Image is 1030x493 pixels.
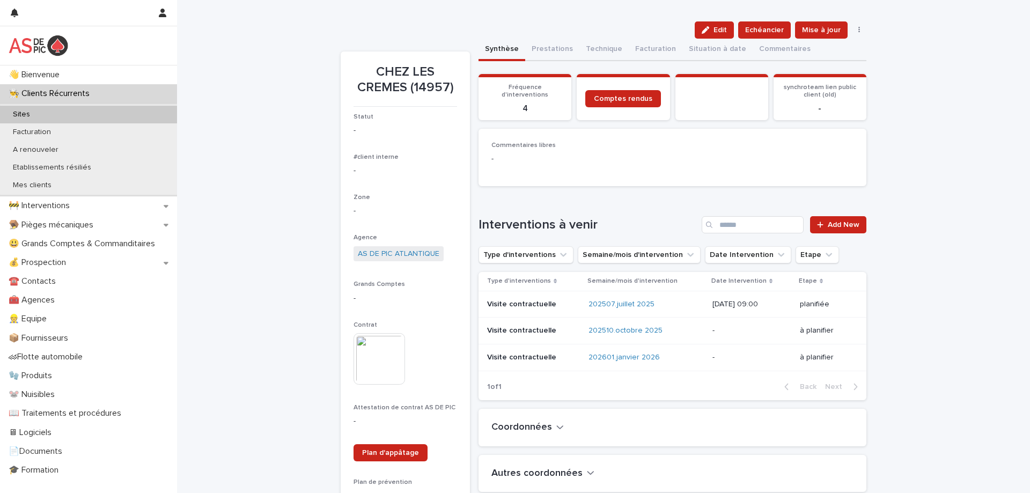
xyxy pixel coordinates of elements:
p: Sites [4,110,39,119]
p: [DATE] 09:00 [712,300,791,309]
p: 🪤 Pièges mécaniques [4,220,102,230]
span: Agence [354,234,377,241]
p: 🧰 Agences [4,295,63,305]
button: Echéancier [738,21,791,39]
button: Prestations [525,39,579,61]
p: 📦 Fournisseurs [4,333,77,343]
h2: Coordonnées [491,422,552,433]
button: Etape [796,246,839,263]
p: Facturation [4,128,60,137]
button: Mise à jour [795,21,848,39]
p: Mes clients [4,181,60,190]
p: 📄Documents [4,446,71,457]
button: Synthèse [479,39,525,61]
p: - [354,293,457,304]
p: 💰 Prospection [4,257,75,268]
span: Mise à jour [802,25,841,35]
button: Semaine/mois d'intervention [578,246,701,263]
h1: Interventions à venir [479,217,697,233]
tr: Visite contractuelle202510.octobre 2025 -à planifier [479,318,866,344]
p: 👨‍🍳 Clients Récurrents [4,89,98,99]
p: Visite contractuelle [487,353,580,362]
p: - [491,153,854,165]
span: Comptes rendus [594,95,652,102]
span: Plan d'appâtage [362,449,419,457]
p: Visite contractuelle [487,300,580,309]
p: 🧤 Produits [4,371,61,381]
span: Statut [354,114,373,120]
h2: Autres coordonnées [491,468,583,480]
span: Grands Comptes [354,281,405,288]
span: Back [793,383,816,391]
p: - [712,353,791,362]
p: - [354,416,457,427]
span: Attestation de contrat AS DE PIC [354,404,455,411]
button: Coordonnées [491,422,564,433]
p: 🏎Flotte automobile [4,352,91,362]
p: à planifier [800,326,849,335]
input: Search [702,216,804,233]
button: Facturation [629,39,682,61]
button: Technique [579,39,629,61]
img: yKcqic14S0S6KrLdrqO6 [9,35,68,56]
p: 👋 Bienvenue [4,70,68,80]
p: 4 [485,104,565,114]
a: 202510.octobre 2025 [588,326,663,335]
p: Semaine/mois d'intervention [587,275,678,287]
p: 😃 Grands Comptes & Commanditaires [4,239,164,249]
p: planifiée [800,300,849,309]
p: ☎️ Contacts [4,276,64,286]
a: 202601.janvier 2026 [588,353,660,362]
button: Type d'interventions [479,246,573,263]
span: Zone [354,194,370,201]
button: Autres coordonnées [491,468,594,480]
button: Next [821,382,866,392]
p: CHEZ LES CREMES (14957) [354,64,457,95]
span: Echéancier [745,25,784,35]
p: 👷 Equipe [4,314,55,324]
span: #client interne [354,154,399,160]
p: - [354,125,457,136]
p: Date Intervention [711,275,767,287]
a: AS DE PIC ATLANTIQUE [358,248,439,260]
button: Edit [695,21,734,39]
p: A renouveler [4,145,67,154]
a: 202507.juillet 2025 [588,300,654,309]
span: Fréquence d'interventions [502,84,548,98]
p: Visite contractuelle [487,326,580,335]
span: Contrat [354,322,377,328]
tr: Visite contractuelle202601.janvier 2026 -à planifier [479,344,866,371]
p: - [780,104,860,114]
span: Plan de prévention [354,479,412,485]
button: Commentaires [753,39,817,61]
span: Commentaires libres [491,142,556,149]
button: Back [776,382,821,392]
span: Next [825,383,849,391]
span: Add New [828,221,859,229]
p: 🚧 Interventions [4,201,78,211]
button: Date Intervention [705,246,791,263]
a: Comptes rendus [585,90,661,107]
span: Edit [713,26,727,34]
span: synchroteam lien public client (old) [784,84,856,98]
p: - [354,165,457,176]
p: - [354,205,457,217]
p: 🎓 Formation [4,465,67,475]
button: Situation à date [682,39,753,61]
a: Plan d'appâtage [354,444,428,461]
tr: Visite contractuelle202507.juillet 2025 [DATE] 09:00planifiée [479,291,866,318]
p: Etape [799,275,817,287]
p: 📖 Traitements et procédures [4,408,130,418]
p: Etablissements résiliés [4,163,100,172]
p: Type d'interventions [487,275,551,287]
p: 🐭 Nuisibles [4,389,63,400]
a: Add New [810,216,866,233]
p: - [712,326,791,335]
p: 🖥 Logiciels [4,428,60,438]
p: à planifier [800,353,849,362]
p: 1 of 1 [479,374,510,400]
